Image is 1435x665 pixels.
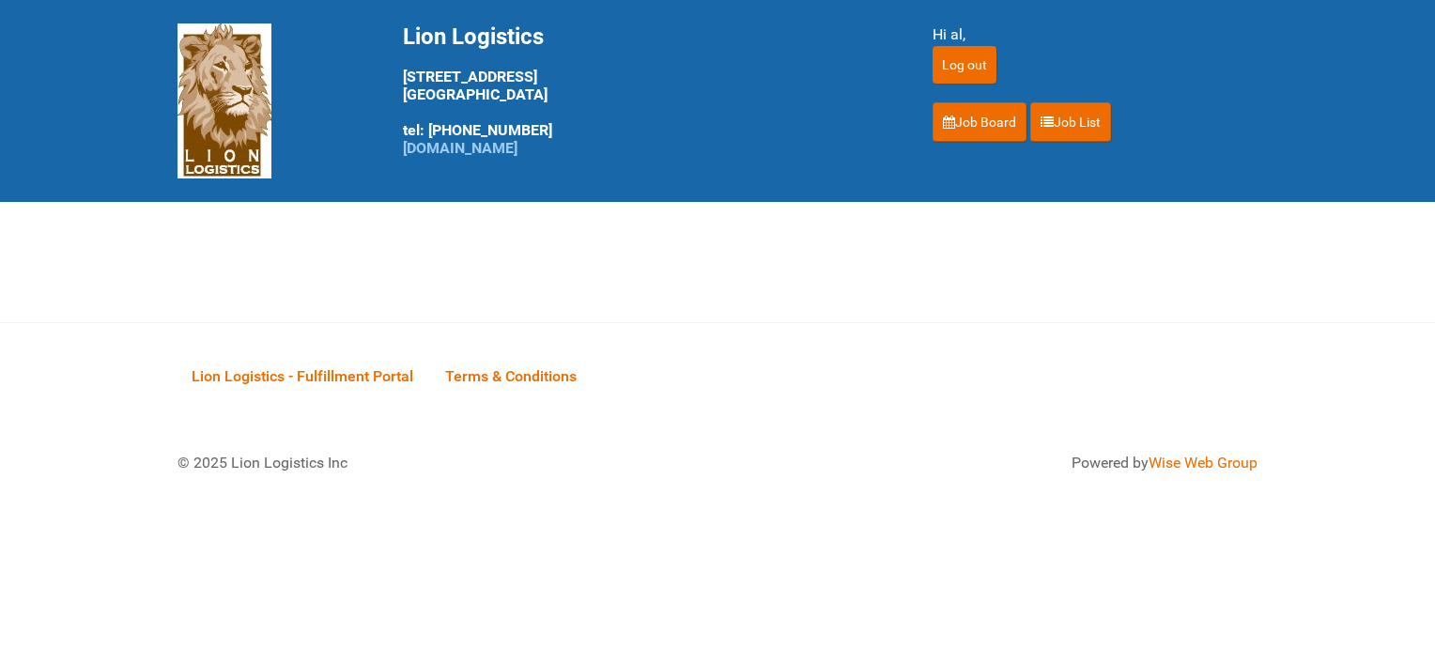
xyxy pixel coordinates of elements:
[177,91,271,109] a: Lion Logistics
[163,438,708,488] div: © 2025 Lion Logistics Inc
[403,23,886,157] div: [STREET_ADDRESS] [GEOGRAPHIC_DATA] tel: [PHONE_NUMBER]
[431,347,591,405] a: Terms & Conditions
[1030,102,1111,142] a: Job List
[192,367,413,385] span: Lion Logistics - Fulfillment Portal
[403,23,544,50] span: Lion Logistics
[445,367,577,385] span: Terms & Conditions
[177,347,427,405] a: Lion Logistics - Fulfillment Portal
[933,46,996,84] input: Log out
[741,452,1258,474] div: Powered by
[403,139,517,157] a: [DOMAIN_NAME]
[933,102,1026,142] a: Job Board
[177,23,271,178] img: Lion Logistics
[933,23,1258,46] div: Hi al,
[1149,454,1258,472] a: Wise Web Group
